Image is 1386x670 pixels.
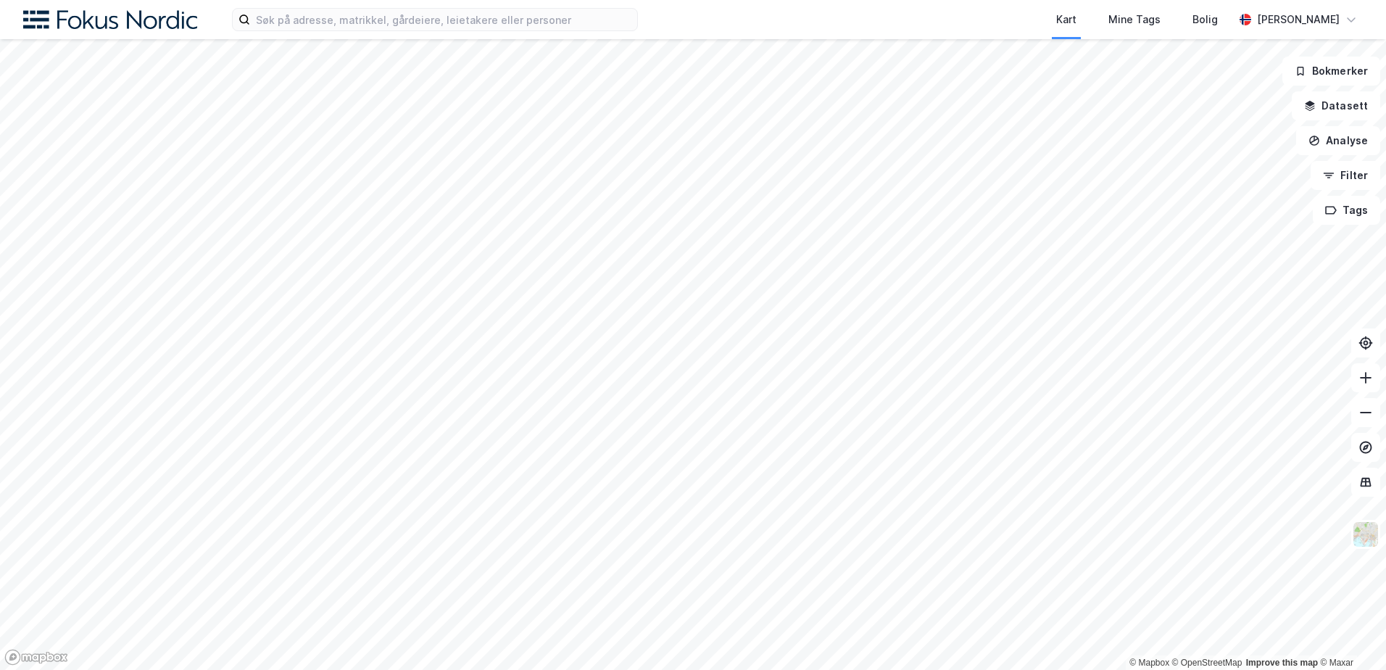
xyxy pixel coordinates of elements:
[1313,196,1380,225] button: Tags
[1129,658,1169,668] a: Mapbox
[1314,600,1386,670] iframe: Chat Widget
[1257,11,1340,28] div: [PERSON_NAME]
[1352,521,1379,548] img: Z
[1292,91,1380,120] button: Datasett
[1192,11,1218,28] div: Bolig
[1282,57,1380,86] button: Bokmerker
[4,649,68,666] a: Mapbox homepage
[1246,658,1318,668] a: Improve this map
[1172,658,1242,668] a: OpenStreetMap
[1311,161,1380,190] button: Filter
[1296,126,1380,155] button: Analyse
[1108,11,1161,28] div: Mine Tags
[1314,600,1386,670] div: Kontrollprogram for chat
[250,9,637,30] input: Søk på adresse, matrikkel, gårdeiere, leietakere eller personer
[1056,11,1076,28] div: Kart
[23,10,197,30] img: fokus-nordic-logo.8a93422641609758e4ac.png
